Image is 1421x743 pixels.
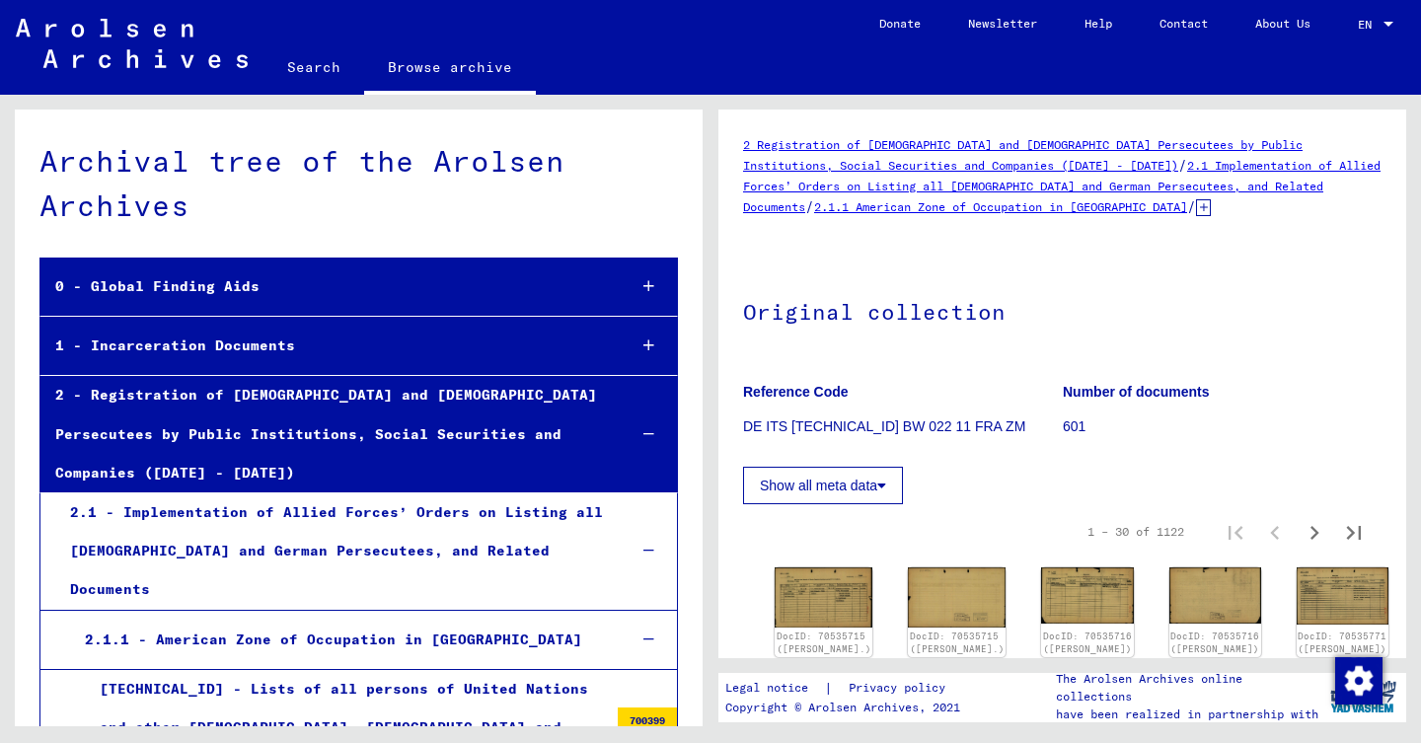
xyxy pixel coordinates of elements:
img: yv_logo.png [1326,672,1400,721]
a: 2.1.1 American Zone of Occupation in [GEOGRAPHIC_DATA] [814,199,1187,214]
a: DocID: 70535715 ([PERSON_NAME].) [910,631,1005,655]
a: Legal notice [725,678,824,699]
div: 1 – 30 of 1122 [1087,523,1184,541]
a: 2.1 Implementation of Allied Forces’ Orders on Listing all [DEMOGRAPHIC_DATA] and German Persecut... [743,158,1381,214]
p: have been realized in partnership with [1056,706,1320,723]
span: EN [1358,18,1380,32]
p: The Arolsen Archives online collections [1056,670,1320,706]
img: 001.jpg [775,567,872,628]
a: DocID: 70535716 ([PERSON_NAME]) [1170,631,1259,655]
b: Reference Code [743,384,849,400]
img: 001.jpg [1041,567,1133,624]
div: Change consent [1334,656,1382,704]
span: / [1178,156,1187,174]
div: 2.1 - Implementation of Allied Forces’ Orders on Listing all [DEMOGRAPHIC_DATA] and German Persec... [55,493,610,610]
div: 1 - Incarceration Documents [40,327,610,365]
a: Privacy policy [833,678,969,699]
button: Last page [1334,512,1374,552]
button: Previous page [1255,512,1295,552]
img: Change consent [1335,657,1383,705]
img: 002.jpg [908,567,1006,628]
div: 2 - Registration of [DEMOGRAPHIC_DATA] and [DEMOGRAPHIC_DATA] Persecutees by Public Institutions,... [40,376,610,492]
img: 001.jpg [1297,567,1388,625]
img: 002.jpg [1169,567,1261,624]
a: 2 Registration of [DEMOGRAPHIC_DATA] and [DEMOGRAPHIC_DATA] Persecutees by Public Institutions, S... [743,137,1303,173]
b: Number of documents [1063,384,1210,400]
button: First page [1216,512,1255,552]
div: 0 - Global Finding Aids [40,267,610,306]
button: Next page [1295,512,1334,552]
p: DE ITS [TECHNICAL_ID] BW 022 11 FRA ZM [743,416,1062,437]
img: Arolsen_neg.svg [16,19,248,68]
a: DocID: 70535771 ([PERSON_NAME]) [1298,631,1386,655]
div: Archival tree of the Arolsen Archives [39,139,678,228]
span: / [1187,197,1196,215]
a: DocID: 70535715 ([PERSON_NAME].) [777,631,871,655]
div: 700399 [618,707,677,727]
div: 2.1.1 - American Zone of Occupation in [GEOGRAPHIC_DATA] [70,621,610,659]
p: Copyright © Arolsen Archives, 2021 [725,699,969,716]
h1: Original collection [743,266,1382,353]
div: | [725,678,969,699]
a: DocID: 70535716 ([PERSON_NAME]) [1043,631,1132,655]
button: Show all meta data [743,467,903,504]
a: Search [263,43,364,91]
a: Browse archive [364,43,536,95]
span: / [805,197,814,215]
p: 601 [1063,416,1382,437]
